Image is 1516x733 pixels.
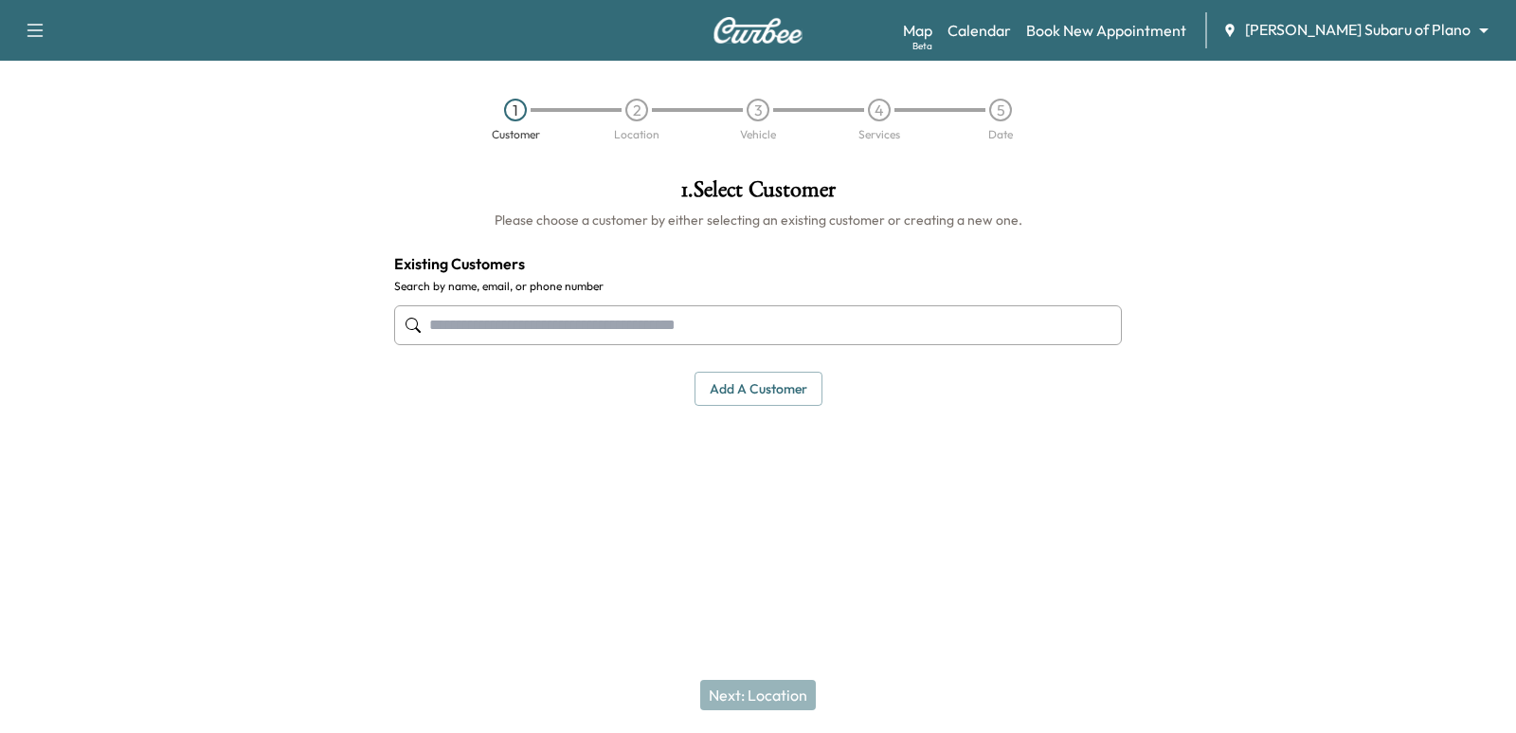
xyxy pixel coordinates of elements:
[394,279,1122,294] label: Search by name, email, or phone number
[695,372,822,407] button: Add a customer
[740,129,776,140] div: Vehicle
[989,99,1012,121] div: 5
[1026,19,1186,42] a: Book New Appointment
[394,211,1122,229] h6: Please choose a customer by either selecting an existing customer or creating a new one.
[504,99,527,121] div: 1
[868,99,891,121] div: 4
[747,99,769,121] div: 3
[614,129,659,140] div: Location
[858,129,900,140] div: Services
[988,129,1013,140] div: Date
[912,39,932,53] div: Beta
[394,252,1122,275] h4: Existing Customers
[394,178,1122,211] h1: 1 . Select Customer
[492,129,540,140] div: Customer
[903,19,932,42] a: MapBeta
[1245,19,1471,41] span: [PERSON_NAME] Subaru of Plano
[713,17,803,44] img: Curbee Logo
[947,19,1011,42] a: Calendar
[625,99,648,121] div: 2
